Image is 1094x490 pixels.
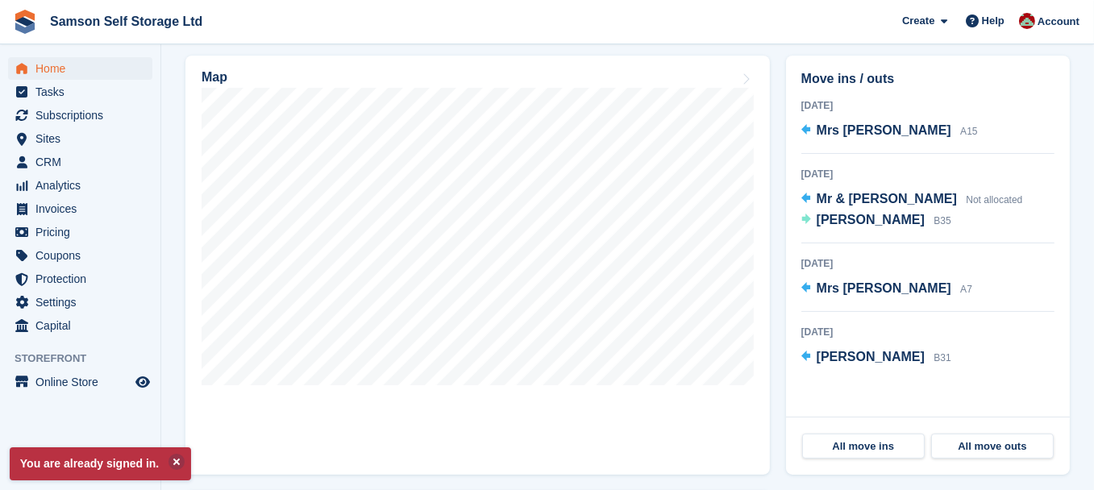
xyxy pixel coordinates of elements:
[35,127,132,150] span: Sites
[931,434,1054,459] a: All move outs
[35,151,132,173] span: CRM
[801,69,1054,89] h2: Move ins / outs
[817,192,957,206] span: Mr & [PERSON_NAME]
[8,174,152,197] a: menu
[8,314,152,337] a: menu
[13,10,37,34] img: stora-icon-8386f47178a22dfd0bd8f6a31ec36ba5ce8667c1dd55bd0f319d3a0aa187defe.svg
[934,352,950,363] span: B31
[817,213,925,226] span: [PERSON_NAME]
[982,13,1005,29] span: Help
[801,347,951,368] a: [PERSON_NAME] B31
[801,210,951,231] a: [PERSON_NAME] B35
[8,371,152,393] a: menu
[801,98,1054,113] div: [DATE]
[1038,14,1079,30] span: Account
[35,81,132,103] span: Tasks
[801,189,1023,210] a: Mr & [PERSON_NAME] Not allocated
[202,70,227,85] h2: Map
[8,57,152,80] a: menu
[35,268,132,290] span: Protection
[801,325,1054,339] div: [DATE]
[35,197,132,220] span: Invoices
[801,167,1054,181] div: [DATE]
[8,291,152,314] a: menu
[8,81,152,103] a: menu
[35,244,132,267] span: Coupons
[966,194,1022,206] span: Not allocated
[817,350,925,363] span: [PERSON_NAME]
[133,372,152,392] a: Preview store
[35,221,132,243] span: Pricing
[35,174,132,197] span: Analytics
[185,56,770,475] a: Map
[8,221,152,243] a: menu
[960,284,972,295] span: A7
[8,104,152,127] a: menu
[8,151,152,173] a: menu
[8,197,152,220] a: menu
[35,57,132,80] span: Home
[801,121,978,142] a: Mrs [PERSON_NAME] A15
[8,127,152,150] a: menu
[817,123,951,137] span: Mrs [PERSON_NAME]
[817,281,951,295] span: Mrs [PERSON_NAME]
[902,13,934,29] span: Create
[8,244,152,267] a: menu
[801,279,972,300] a: Mrs [PERSON_NAME] A7
[934,215,950,226] span: B35
[35,371,132,393] span: Online Store
[801,256,1054,271] div: [DATE]
[802,434,925,459] a: All move ins
[1019,13,1035,29] img: Ian
[10,447,191,480] p: You are already signed in.
[8,268,152,290] a: menu
[15,351,160,367] span: Storefront
[35,291,132,314] span: Settings
[960,126,977,137] span: A15
[35,104,132,127] span: Subscriptions
[35,314,132,337] span: Capital
[44,8,209,35] a: Samson Self Storage Ltd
